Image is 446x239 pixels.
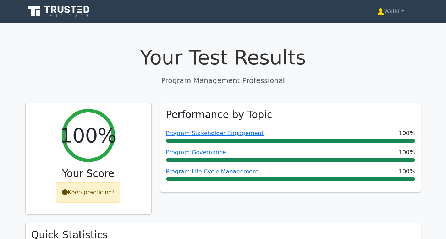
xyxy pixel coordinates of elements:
[25,45,421,69] h1: Your Test Results
[166,168,259,175] a: Program Life Cycle Management
[25,75,421,86] p: Program Management Professional
[360,4,421,18] a: Walid
[31,168,145,180] h3: Your Score
[60,123,116,147] h2: 100%
[166,109,272,121] h3: Performance by Topic
[56,182,120,203] div: Keep practicing!
[399,148,415,157] span: 100%
[399,167,415,176] span: 100%
[166,130,264,137] a: Program Stakeholder Engagement
[399,129,415,138] span: 100%
[166,149,226,156] a: Program Governance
